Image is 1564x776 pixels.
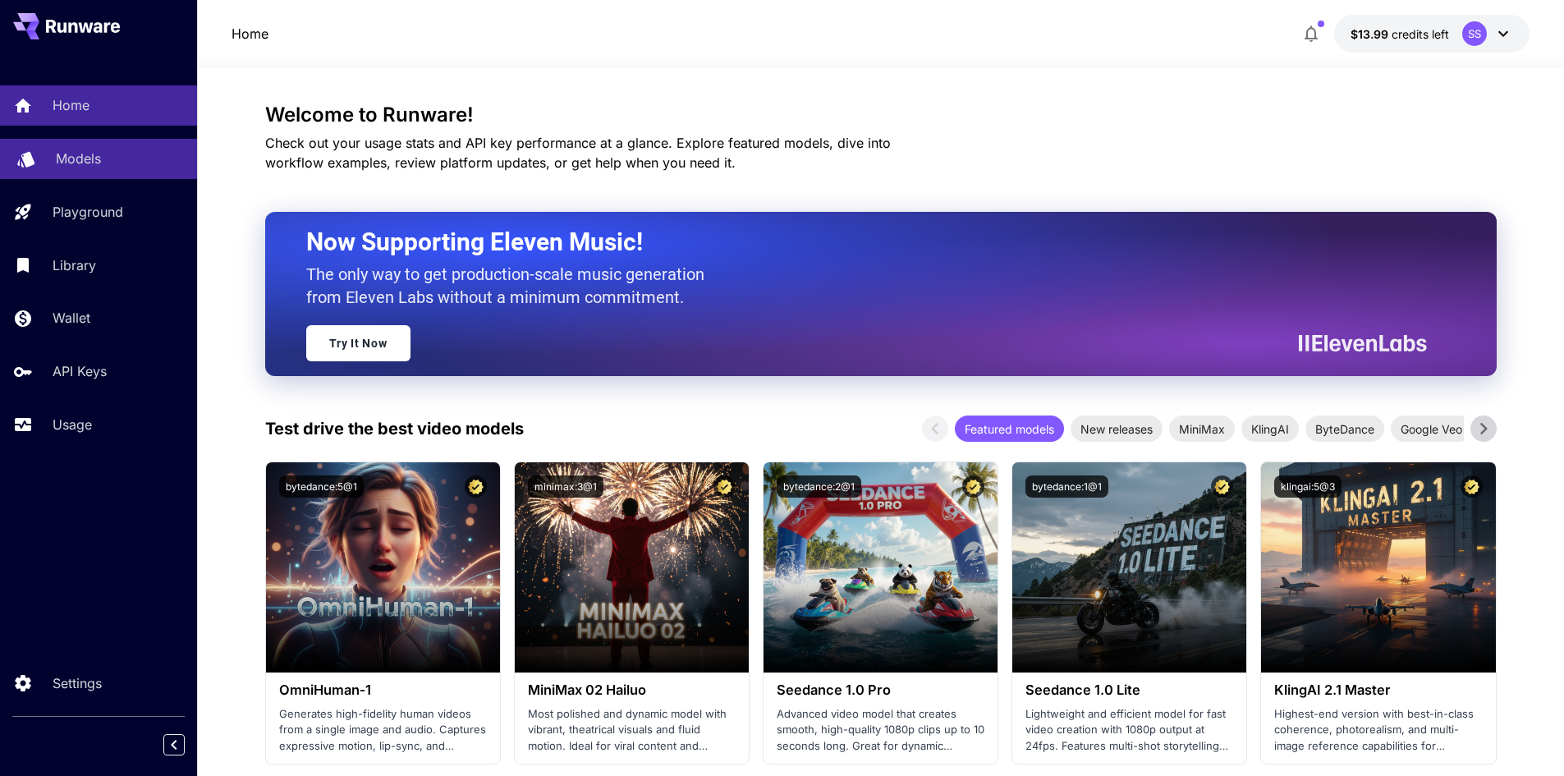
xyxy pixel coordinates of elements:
span: New releases [1071,420,1163,438]
button: Certified Model – Vetted for best performance and includes a commercial license. [962,475,984,498]
span: credits left [1392,27,1449,41]
p: Wallet [53,308,90,328]
h3: OmniHuman‑1 [279,682,487,698]
div: KlingAI [1241,416,1299,442]
span: Featured models [955,420,1064,438]
img: alt [1012,462,1246,673]
h3: Seedance 1.0 Pro [777,682,984,698]
p: The only way to get production-scale music generation from Eleven Labs without a minimum commitment. [306,263,717,309]
button: Collapse sidebar [163,734,185,755]
button: minimax:3@1 [528,475,603,498]
div: Collapse sidebar [176,730,197,760]
p: Generates high-fidelity human videos from a single image and audio. Captures expressive motion, l... [279,706,487,755]
span: ByteDance [1305,420,1384,438]
button: Certified Model – Vetted for best performance and includes a commercial license. [1461,475,1483,498]
h3: Welcome to Runware! [265,103,1497,126]
p: Library [53,255,96,275]
p: Advanced video model that creates smooth, high-quality 1080p clips up to 10 seconds long. Great f... [777,706,984,755]
button: bytedance:2@1 [777,475,861,498]
nav: breadcrumb [232,24,268,44]
div: Google Veo [1391,416,1472,442]
p: Playground [53,202,123,222]
img: alt [764,462,998,673]
p: Models [56,149,101,168]
div: $13.99048 [1351,25,1449,43]
button: bytedance:1@1 [1025,475,1108,498]
h2: Now Supporting Eleven Music! [306,227,1415,258]
span: Check out your usage stats and API key performance at a glance. Explore featured models, dive int... [265,135,891,171]
img: alt [266,462,500,673]
p: Highest-end version with best-in-class coherence, photorealism, and multi-image reference capabil... [1274,706,1482,755]
p: Lightweight and efficient model for fast video creation with 1080p output at 24fps. Features mult... [1025,706,1233,755]
p: Usage [53,415,92,434]
p: Test drive the best video models [265,416,524,441]
button: bytedance:5@1 [279,475,364,498]
div: ByteDance [1305,416,1384,442]
span: MiniMax [1169,420,1235,438]
button: Certified Model – Vetted for best performance and includes a commercial license. [713,475,736,498]
img: alt [515,462,749,673]
p: API Keys [53,361,107,381]
p: Home [53,95,89,115]
h3: MiniMax 02 Hailuo [528,682,736,698]
div: New releases [1071,416,1163,442]
h3: KlingAI 2.1 Master [1274,682,1482,698]
span: Google Veo [1391,420,1472,438]
img: alt [1261,462,1495,673]
a: Home [232,24,268,44]
div: SS [1462,21,1487,46]
div: MiniMax [1169,416,1235,442]
p: Most polished and dynamic model with vibrant, theatrical visuals and fluid motion. Ideal for vira... [528,706,736,755]
button: Certified Model – Vetted for best performance and includes a commercial license. [465,475,487,498]
p: Settings [53,673,102,693]
span: $13.99 [1351,27,1392,41]
h3: Seedance 1.0 Lite [1025,682,1233,698]
button: klingai:5@3 [1274,475,1342,498]
div: Featured models [955,416,1064,442]
a: Try It Now [306,325,410,361]
button: $13.99048SS [1334,15,1530,53]
span: KlingAI [1241,420,1299,438]
button: Certified Model – Vetted for best performance and includes a commercial license. [1211,475,1233,498]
